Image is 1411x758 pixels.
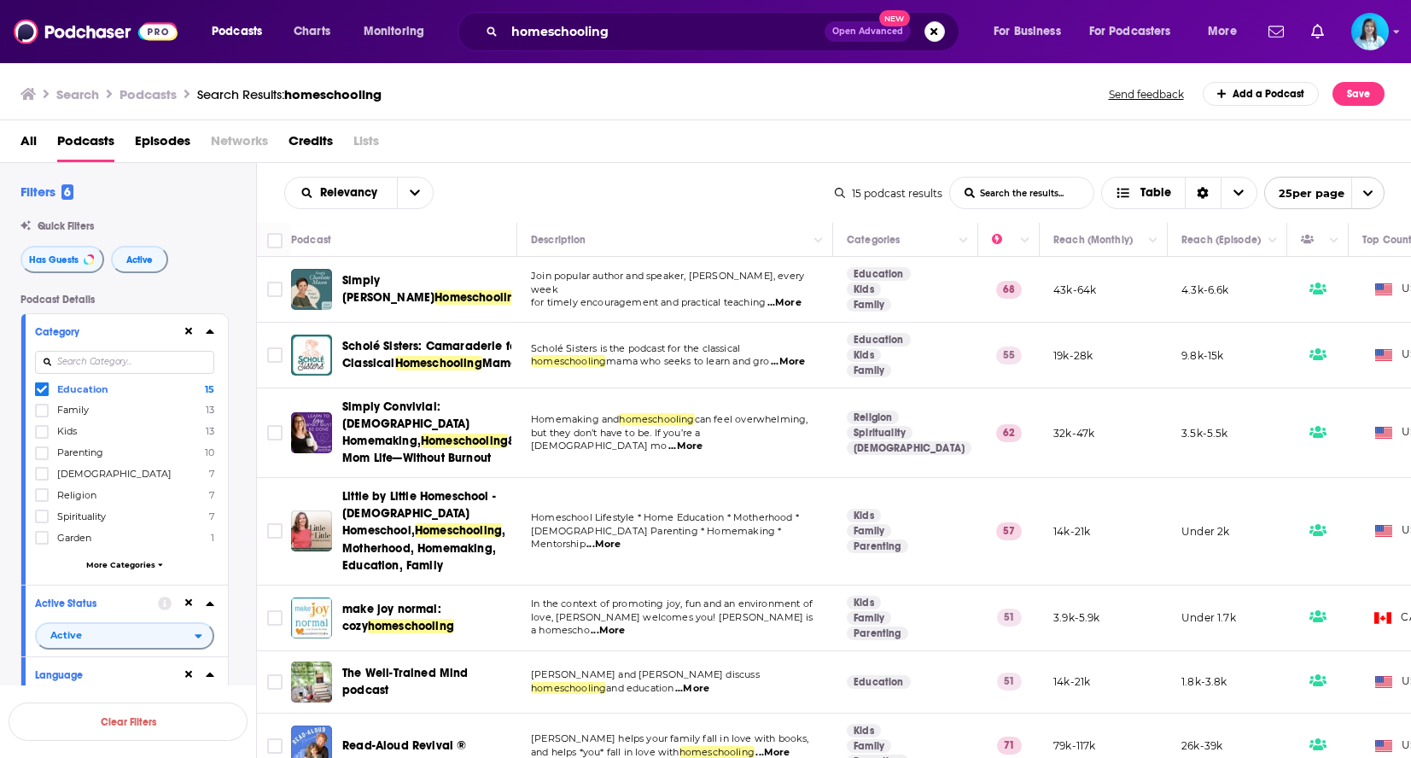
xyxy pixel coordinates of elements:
span: , Motherhood, Homemaking, Education, Family [342,523,505,572]
span: Quick Filters [38,220,94,232]
button: Clear Filters [9,703,248,741]
a: Little by Little Homeschool - [DEMOGRAPHIC_DATA] Homeschool,Homeschooling, Motherhood, Homemaking... [342,488,511,574]
span: Toggle select row [267,610,283,626]
div: Language [35,669,171,681]
span: 7 [209,510,214,522]
span: homeschooling [531,355,606,367]
span: Toggle select row [267,425,283,440]
span: [PERSON_NAME] and [PERSON_NAME] discuss [531,668,760,680]
span: Toggle select row [267,738,283,754]
span: For Podcasters [1089,20,1171,44]
a: Spirituality [847,426,912,440]
div: Category [35,326,171,338]
span: Join popular author and speaker, [PERSON_NAME], every week [531,270,804,295]
span: Education [57,383,108,395]
a: Kids [847,348,881,362]
span: [DEMOGRAPHIC_DATA] [57,468,172,480]
span: Simply [PERSON_NAME] [342,273,434,305]
a: Simply [PERSON_NAME]Homeschooling [342,272,511,306]
p: 68 [996,281,1022,298]
div: Has Guests [1301,230,1325,250]
button: Language [35,664,182,685]
p: 79k-117k [1053,738,1095,753]
span: 1 [211,532,214,544]
button: Show profile menu [1351,13,1389,50]
span: Episodes [135,127,190,162]
a: Little by Little Homeschool - Christian Homeschool, Homeschooling, Motherhood, Homemaking, Educat... [291,510,332,551]
p: 51 [997,609,1022,626]
a: Read-Aloud Revival ® [342,738,466,755]
span: More Categories [86,560,155,569]
span: Toggle select row [267,282,283,297]
img: Scholé Sisters: Camaraderie for Classical Homeschooling Mamas [291,335,332,376]
span: ...More [586,538,621,551]
p: 14k-21k [1053,674,1090,689]
span: 25 per page [1265,180,1344,207]
span: Networks [211,127,268,162]
p: 32k-47k [1053,426,1094,440]
a: Parenting [847,627,908,640]
h3: Podcasts [120,86,177,102]
div: Active Status [35,598,147,609]
a: Show notifications dropdown [1304,17,1331,46]
span: 15 [205,383,214,395]
span: Family [57,404,89,416]
div: Reach (Episode) [1181,230,1261,250]
span: homeschooling [284,86,382,102]
p: 57 [996,522,1022,539]
a: Simply Convivial: [DEMOGRAPHIC_DATA] Homemaking,Homeschooling& Mom Life—Without Burnout [342,399,511,467]
span: For Business [994,20,1061,44]
p: Under 2k [1181,524,1229,539]
span: homeschooling [531,682,606,694]
a: The Well-Trained Mind podcast [291,662,332,703]
a: Simply Charlotte Mason Homeschooling [291,269,332,310]
span: Logged in as ClarisseG [1351,13,1389,50]
p: Under 1.7k [1181,610,1236,625]
h2: Choose View [1101,177,1257,209]
span: The Well-Trained Mind podcast [342,666,469,697]
span: but they don’t have to be. If you’re a [DEMOGRAPHIC_DATA] mo [531,427,701,452]
a: Education [847,675,911,689]
span: Scholé Sisters: Camaraderie for Classical [342,339,521,370]
span: 6 [61,184,73,200]
input: Search Category... [35,351,214,374]
a: Education [847,267,911,281]
span: Mamas [482,356,524,370]
div: Categories [847,230,900,250]
span: and helps *you* fall in love with [531,746,679,758]
a: Religion [847,411,899,424]
div: Reach (Monthly) [1053,230,1133,250]
button: Column Actions [1143,230,1163,251]
button: Column Actions [953,230,974,251]
a: Kids [847,283,881,296]
button: open menu [1264,177,1385,209]
button: open menu [397,178,433,208]
span: 7 [209,468,214,480]
div: Podcast [291,230,331,250]
span: In the context of promoting joy, fun and an environment of [531,598,813,609]
button: open menu [200,18,284,45]
span: for timely encouragement and practical teaching [531,296,766,308]
span: Spirituality [57,510,106,522]
a: Podcasts [57,127,114,162]
button: open menu [285,187,397,199]
span: Homeschooling [421,434,508,448]
button: Column Actions [1015,230,1035,251]
button: Open AdvancedNew [825,21,911,42]
button: open menu [982,18,1082,45]
a: Family [847,298,891,312]
span: can feel overwhelming, [695,413,808,425]
div: Description [531,230,586,250]
button: Column Actions [1262,230,1283,251]
span: Little by Little Homeschool - [DEMOGRAPHIC_DATA] Homeschool, [342,489,496,538]
button: Column Actions [1324,230,1344,251]
span: [PERSON_NAME] helps your family fall in love with books, [531,732,809,744]
input: Search podcasts, credits, & more... [504,18,825,45]
div: 15 podcast results [835,187,942,200]
span: Homeschool Lifestyle * Home Education * Motherhood * [531,511,799,523]
a: Podchaser - Follow, Share and Rate Podcasts [14,15,178,48]
p: 3.5k-5.5k [1181,426,1228,440]
span: homeschooling [368,619,454,633]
